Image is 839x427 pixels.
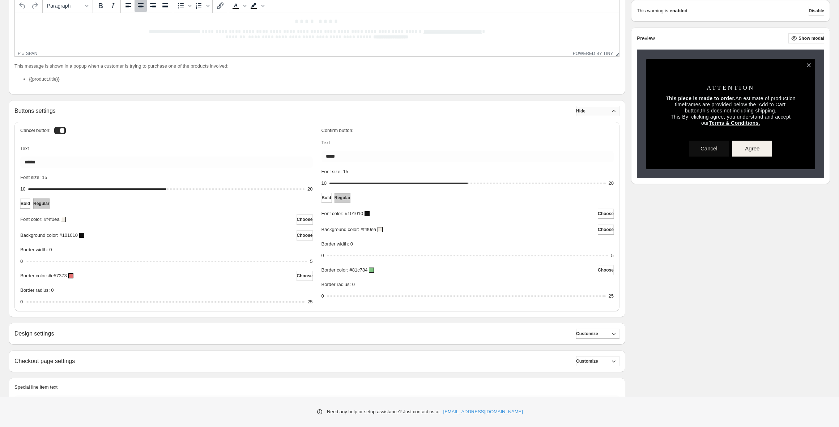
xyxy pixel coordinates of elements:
span: Show modal [798,35,824,41]
span: Customize [576,358,598,364]
div: p [18,51,21,56]
h2: Preview [637,35,655,42]
p: Border color: #81c784 [321,266,368,274]
p: Border color: #e57373 [20,272,67,279]
button: Regular [335,193,351,203]
iframe: Rich Text Area [15,13,619,50]
span: An estimate of production timeframes are provided below the 'Add to Cart' button, . [666,95,796,114]
span: Choose [598,211,614,217]
div: 20 [307,185,312,193]
button: Regular [33,198,50,209]
span: Font size: 15 [20,175,47,180]
p: Font color: #f4f0ea [20,216,59,223]
div: span [26,51,38,56]
a: [EMAIL_ADDRESS][DOMAIN_NAME] [443,408,523,415]
a: Terms & Conditions. [709,120,760,126]
button: Bold [20,198,30,209]
button: Show modal [788,33,824,43]
span: Regular [335,195,351,201]
div: Resize [613,50,619,56]
button: Choose [297,230,312,240]
span: Border width: 0 [321,241,353,247]
p: This message is shown in a popup when a customer is trying to purchase one of the products involved: [14,63,619,70]
span: Choose [598,227,614,232]
p: This warning is [637,7,668,14]
button: Choose [297,271,312,281]
strong: enabled [670,7,687,14]
div: 20 [609,180,614,187]
div: 5 [611,252,614,259]
span: Hide [576,108,585,114]
button: Customize [576,329,619,339]
span: This By clicking agree, you understand and accept our [670,114,791,126]
span: Bold [21,201,30,206]
div: 25 [609,293,614,300]
span: Choose [297,232,312,238]
span: Paragraph [47,3,82,9]
p: Background color: #101010 [20,232,78,239]
span: Choose [598,267,614,273]
span: Border width: 0 [20,247,52,252]
span: 0 [20,299,23,304]
button: Agree [732,141,772,157]
button: Bold [321,193,332,203]
h3: Cancel button: [20,128,51,133]
button: Hide [576,106,619,116]
h2: Design settings [14,330,54,337]
span: Customize [576,331,598,337]
button: Customize [576,356,619,366]
button: Cancel [689,141,729,157]
li: {{product.title}} [29,76,619,83]
button: Choose [297,214,312,225]
span: this does not including shipping [701,108,775,114]
button: Choose [598,265,614,275]
p: Background color: #f4f0ea [321,226,376,233]
h2: Buttons settings [14,107,56,114]
div: 25 [307,298,312,306]
span: Text [321,140,330,145]
button: Disable [809,6,824,16]
div: » [22,51,25,56]
span: 0 [321,293,324,299]
span: Choose [297,273,312,279]
h2: Checkout page settings [14,358,75,364]
span: Border radius: 0 [321,282,355,287]
span: 10 [20,186,25,192]
span: Disable [809,8,824,14]
span: Border radius: 0 [20,287,54,293]
span: Choose [297,217,312,222]
span: 10 [321,180,327,186]
span: Regular [33,201,50,206]
span: Font size: 15 [321,169,348,174]
button: Choose [598,209,614,219]
h3: Confirm button: [321,128,614,133]
span: 0 [20,259,23,264]
strong: This piece is made to order. [666,95,736,101]
span: ATTENTION [707,84,754,91]
p: Font color: #101010 [321,210,363,217]
span: Special line item text [14,384,58,390]
a: Powered by Tiny [573,51,613,56]
div: 5 [310,258,312,265]
span: Bold [321,195,331,201]
span: Text [20,146,29,151]
span: 0 [321,253,324,258]
button: Choose [598,225,614,235]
